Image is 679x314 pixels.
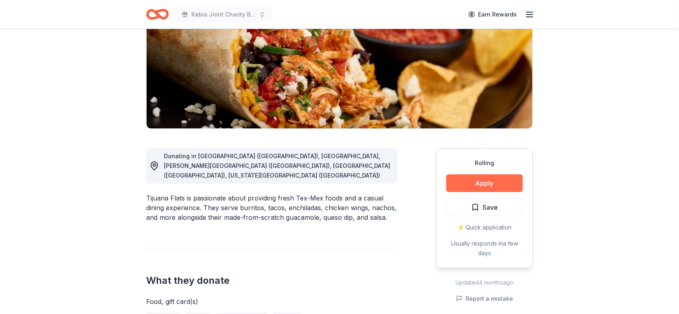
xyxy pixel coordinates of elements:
[446,239,523,258] div: Usually responds in a few days
[146,193,397,222] div: Tijuana Flats is passionate about providing fresh Tex-Mex foods and a casual dining experience. T...
[482,202,498,213] span: Save
[164,153,390,179] span: Donating in [GEOGRAPHIC_DATA] ([GEOGRAPHIC_DATA]), [GEOGRAPHIC_DATA], [PERSON_NAME][GEOGRAPHIC_DA...
[464,7,522,22] a: Earn Rewards
[175,6,272,23] button: Rabia Joint Charity Ball Weekend 2025
[146,297,397,306] div: Food, gift card(s)
[446,158,523,168] div: Rolling
[436,278,533,287] div: Updated 4 months ago
[446,174,523,192] button: Apply
[446,198,523,216] button: Save
[146,274,397,287] h2: What they donate
[456,294,513,304] button: Report a mistake
[446,223,523,232] div: ⚡️ Quick application
[146,5,169,24] a: Home
[191,10,256,19] span: Rabia Joint Charity Ball Weekend 2025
